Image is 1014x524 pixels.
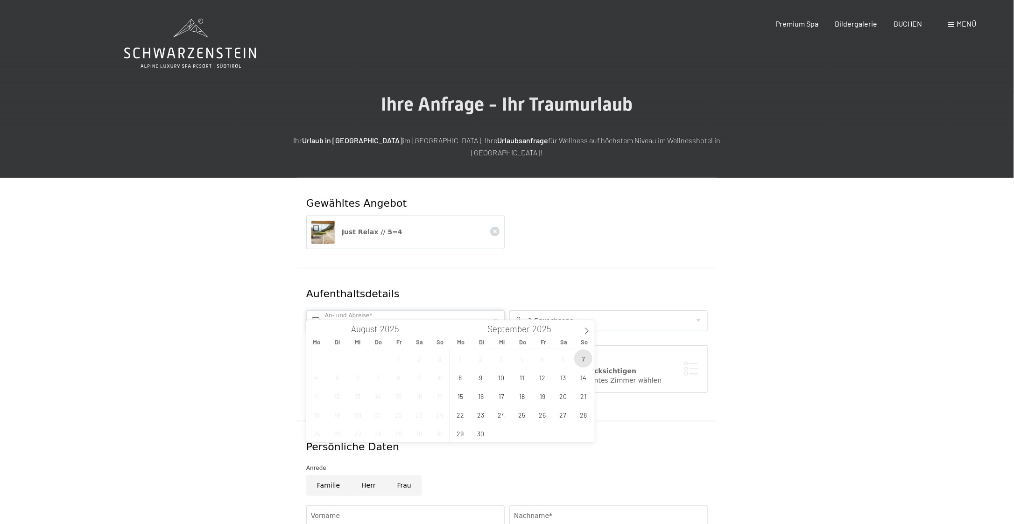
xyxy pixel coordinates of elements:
input: Year [378,323,408,334]
span: September 19, 2025 [534,387,552,405]
span: August 16, 2025 [410,387,429,405]
span: August 11, 2025 [308,387,326,405]
span: September 22, 2025 [451,405,470,424]
span: August 23, 2025 [410,405,429,424]
span: September 29, 2025 [451,424,470,442]
span: September 30, 2025 [472,424,490,442]
span: September 15, 2025 [451,387,470,405]
span: Mo [451,339,471,345]
span: August 18, 2025 [308,405,326,424]
span: August 13, 2025 [349,387,367,405]
span: August 5, 2025 [328,368,346,386]
span: August 2, 2025 [410,349,429,368]
span: September 13, 2025 [554,368,572,386]
span: September 14, 2025 [574,368,592,386]
span: Just Relax // 5=4 [342,228,402,236]
span: September 21, 2025 [574,387,592,405]
span: September 6, 2025 [554,349,572,368]
span: September 2, 2025 [472,349,490,368]
span: September 1, 2025 [451,349,470,368]
span: September [487,325,530,334]
span: September 12, 2025 [534,368,552,386]
span: August [351,325,378,334]
span: August 7, 2025 [369,368,387,386]
a: Premium Spa [775,19,818,28]
div: Aufenthaltsdetails [306,287,640,301]
span: Menü [957,19,977,28]
span: August 15, 2025 [390,387,408,405]
span: Sa [554,339,574,345]
span: August 20, 2025 [349,405,367,424]
span: Do [513,339,533,345]
span: Ihre Anfrage - Ihr Traumurlaub [381,93,633,115]
span: Di [327,339,347,345]
span: August 9, 2025 [410,368,429,386]
span: So [574,339,595,345]
span: September 16, 2025 [472,387,490,405]
span: August 10, 2025 [431,368,449,386]
span: August 12, 2025 [328,387,346,405]
span: August 8, 2025 [390,368,408,386]
span: August 28, 2025 [369,424,387,442]
p: Ihr im [GEOGRAPHIC_DATA]. Ihre für Wellness auf höchstem Niveau im Wellnesshotel in [GEOGRAPHIC_D... [274,134,740,158]
span: September 20, 2025 [554,387,572,405]
div: Anrede [306,463,708,473]
span: September 10, 2025 [493,368,511,386]
strong: Urlaub in [GEOGRAPHIC_DATA] [303,136,403,145]
span: August 19, 2025 [328,405,346,424]
span: August 3, 2025 [431,349,449,368]
span: August 1, 2025 [390,349,408,368]
span: August 6, 2025 [349,368,367,386]
span: August 14, 2025 [369,387,387,405]
div: Zimmerwunsch berücksichtigen [519,367,698,376]
span: September 9, 2025 [472,368,490,386]
span: August 24, 2025 [431,405,449,424]
span: September 8, 2025 [451,368,470,386]
span: Mi [348,339,368,345]
strong: Urlaubsanfrage [498,136,549,145]
span: September 17, 2025 [493,387,511,405]
div: Persönliche Daten [306,440,708,454]
span: September 25, 2025 [513,405,531,424]
div: Ich möchte ein bestimmtes Zimmer wählen [519,376,698,385]
span: August 30, 2025 [410,424,429,442]
img: Just Relax // 5=4 [311,221,335,244]
a: BUCHEN [894,19,922,28]
span: Sa [409,339,430,345]
span: Mi [492,339,513,345]
span: August 27, 2025 [349,424,367,442]
span: September 27, 2025 [554,405,572,424]
span: August 29, 2025 [390,424,408,442]
span: September 3, 2025 [493,349,511,368]
span: September 11, 2025 [513,368,531,386]
span: August 26, 2025 [328,424,346,442]
span: So [430,339,451,345]
span: Mo [306,339,327,345]
span: September 23, 2025 [472,405,490,424]
span: August 17, 2025 [431,387,449,405]
span: September 5, 2025 [534,349,552,368]
a: Bildergalerie [835,19,878,28]
span: Fr [533,339,554,345]
div: Gewähltes Angebot [306,196,708,211]
span: August 31, 2025 [431,424,449,442]
span: August 21, 2025 [369,405,387,424]
span: August 4, 2025 [308,368,326,386]
span: August 22, 2025 [390,405,408,424]
span: September 28, 2025 [574,405,592,424]
span: September 26, 2025 [534,405,552,424]
span: September 4, 2025 [513,349,531,368]
span: August 25, 2025 [308,424,326,442]
span: Di [471,339,492,345]
span: Fr [389,339,409,345]
span: September 18, 2025 [513,387,531,405]
span: September 24, 2025 [493,405,511,424]
span: Do [368,339,389,345]
span: September 7, 2025 [574,349,592,368]
input: Year [530,323,561,334]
